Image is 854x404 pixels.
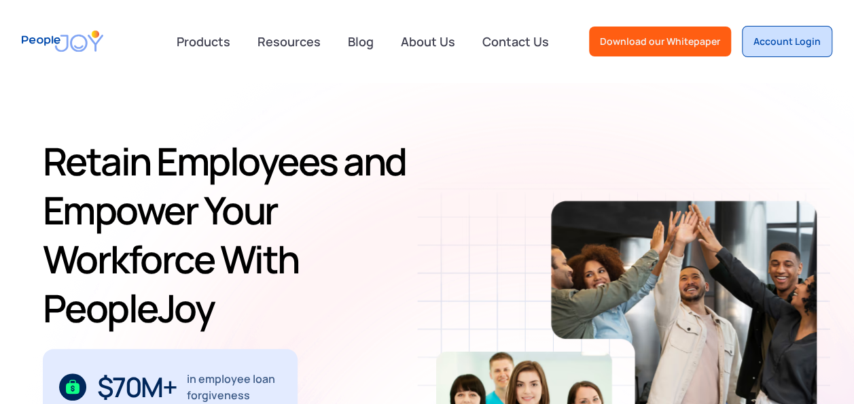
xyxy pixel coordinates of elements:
div: Account Login [753,35,821,48]
div: Download our Whitepaper [600,35,720,48]
a: Download our Whitepaper [589,27,731,56]
div: $70M+ [97,376,177,398]
div: in employee loan forgiveness [187,371,281,403]
a: Blog [340,27,382,56]
a: Contact Us [474,27,557,56]
a: Account Login [742,26,832,57]
a: Resources [249,27,329,56]
div: Products [168,28,238,55]
a: home [22,22,103,61]
a: About Us [393,27,463,56]
h1: Retain Employees and Empower Your Workforce With PeopleJoy [43,137,437,333]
